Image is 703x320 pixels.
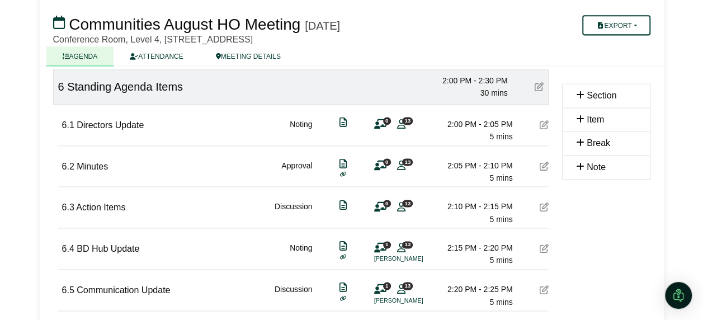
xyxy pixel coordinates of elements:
span: 6.5 [62,285,74,295]
span: BD Hub Update [77,244,139,253]
span: Communities August HO Meeting [69,16,300,34]
span: 13 [402,117,413,124]
span: 0 [383,158,391,166]
span: 5 mins [489,256,512,265]
span: 13 [402,200,413,207]
span: 5 mins [489,215,512,224]
div: [DATE] [305,20,340,33]
a: AGENDA [46,47,114,67]
span: 13 [402,282,413,289]
span: 13 [402,158,413,166]
div: Discussion [275,200,313,225]
li: [PERSON_NAME] [374,254,458,263]
a: MEETING DETAILS [200,47,297,67]
div: 2:00 PM - 2:30 PM [430,74,508,87]
div: Noting [290,242,312,267]
button: Export [582,16,650,36]
div: 2:05 PM - 2:10 PM [435,159,513,172]
div: 2:20 PM - 2:25 PM [435,283,513,295]
a: ATTENDANCE [114,47,199,67]
span: 0 [383,117,391,124]
span: 1 [383,241,391,248]
span: 0 [383,200,391,207]
span: 5 mins [489,173,512,182]
span: 13 [402,241,413,248]
span: 6.3 [62,203,74,212]
span: 6 [58,81,64,93]
div: 2:10 PM - 2:15 PM [435,200,513,213]
span: Action Items [76,203,125,212]
li: [PERSON_NAME] [374,295,458,305]
span: Standing Agenda Items [67,81,183,93]
div: Open Intercom Messenger [665,282,692,309]
div: Noting [290,118,312,143]
span: 1 [383,282,391,289]
span: Directors Update [77,120,144,130]
span: 5 mins [489,297,512,306]
span: 6.1 [62,120,74,130]
span: 6.4 [62,244,74,253]
div: 2:15 PM - 2:20 PM [435,242,513,254]
span: 30 mins [480,88,507,97]
span: Communication Update [77,285,170,295]
span: Note [587,163,606,172]
span: Conference Room, Level 4, [STREET_ADDRESS] [53,35,253,45]
span: Minutes [77,162,108,171]
span: Section [587,91,616,101]
div: Approval [281,159,312,185]
span: Item [587,115,604,125]
div: Discussion [275,283,313,308]
span: 5 mins [489,132,512,141]
span: Break [587,139,610,148]
span: 6.2 [62,162,74,171]
div: 2:00 PM - 2:05 PM [435,118,513,130]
